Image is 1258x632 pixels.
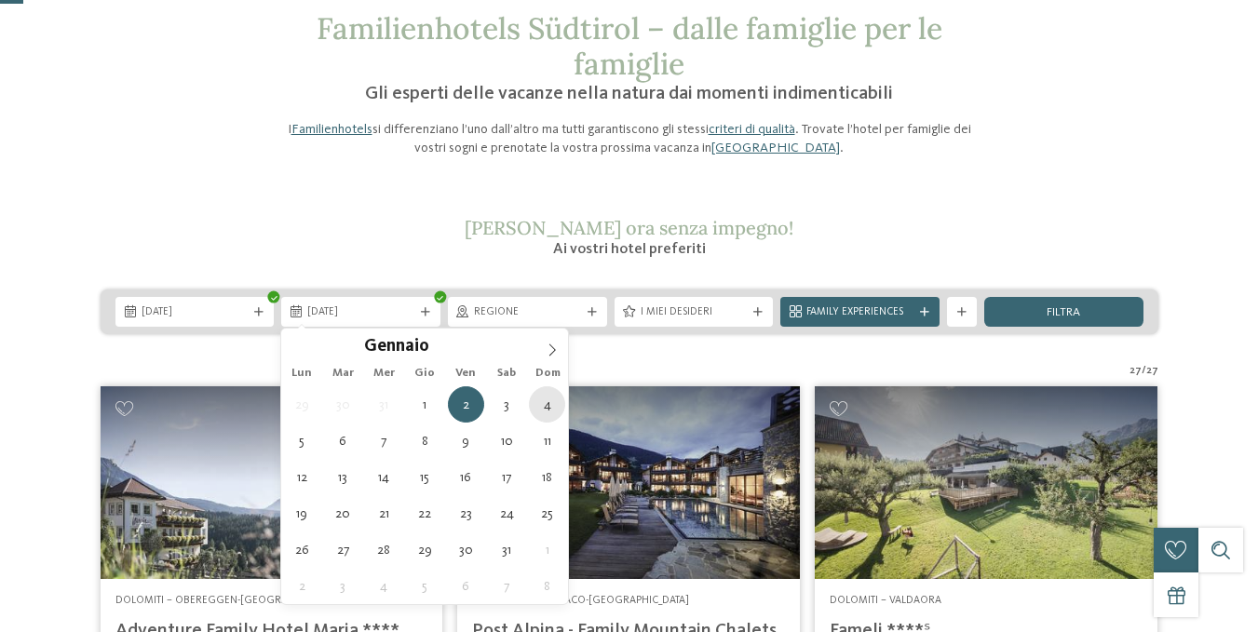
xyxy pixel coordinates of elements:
a: criteri di qualità [709,123,795,136]
span: Gli esperti delle vacanze nella natura dai momenti indimenticabili [365,85,893,103]
span: Dolomiti – Obereggen-[GEOGRAPHIC_DATA] [115,595,341,606]
span: Dicembre 31, 2025 [366,386,402,423]
span: Gennaio 11, 2026 [529,423,565,459]
span: Regione [474,305,581,320]
span: Dicembre 30, 2025 [325,386,361,423]
span: Gennaio 15, 2026 [407,459,443,495]
span: Febbraio 8, 2026 [529,568,565,604]
span: Gennaio 17, 2026 [489,459,525,495]
span: Mar [322,368,363,380]
span: Gennaio 27, 2026 [325,531,361,568]
span: [DATE] [142,305,249,320]
a: Familienhotels [291,123,372,136]
span: Gennaio 21, 2026 [366,495,402,531]
span: Gennaio 19, 2026 [284,495,320,531]
span: Febbraio 7, 2026 [489,568,525,604]
span: Familienhotels Südtirol – dalle famiglie per le famiglie [317,9,942,83]
span: Febbraio 3, 2026 [325,568,361,604]
span: Family Experiences [806,305,913,320]
img: Cercate un hotel per famiglie? Qui troverete solo i migliori! [815,386,1157,579]
span: Gennaio 12, 2026 [284,459,320,495]
span: Febbraio 6, 2026 [448,568,484,604]
span: Gennaio 10, 2026 [489,423,525,459]
span: Febbraio 2, 2026 [284,568,320,604]
span: Gennaio 4, 2026 [529,386,565,423]
span: Gennaio 1, 2026 [407,386,443,423]
span: 27 [1129,364,1142,379]
span: [DATE] [307,305,414,320]
span: Gennaio 26, 2026 [284,531,320,568]
span: Dolomiti – Versciaco-[GEOGRAPHIC_DATA] [472,595,689,606]
span: Gennaio 9, 2026 [448,423,484,459]
span: Gennaio 2, 2026 [448,386,484,423]
span: Gennaio 25, 2026 [529,495,565,531]
span: / [1142,364,1146,379]
span: Ven [445,368,486,380]
a: [GEOGRAPHIC_DATA] [711,141,840,155]
span: I miei desideri [641,305,748,320]
span: Gennaio [364,339,429,356]
img: Adventure Family Hotel Maria **** [101,386,443,579]
span: Febbraio 5, 2026 [407,568,443,604]
span: Lun [281,368,322,380]
span: Dom [527,368,568,380]
span: Gennaio 29, 2026 [407,531,443,568]
span: filtra [1047,307,1080,319]
span: Mer [363,368,404,380]
span: Gennaio 14, 2026 [366,459,402,495]
span: Gennaio 13, 2026 [325,459,361,495]
span: Gennaio 18, 2026 [529,459,565,495]
span: Dicembre 29, 2025 [284,386,320,423]
span: Gennaio 24, 2026 [489,495,525,531]
img: Post Alpina - Family Mountain Chalets ****ˢ [457,386,800,579]
span: Gennaio 7, 2026 [366,423,402,459]
span: Febbraio 4, 2026 [366,568,402,604]
span: Ai vostri hotel preferiti [553,242,706,257]
span: [PERSON_NAME] ora senza impegno! [465,216,793,239]
p: I si differenziano l’uno dall’altro ma tutti garantiscono gli stessi . Trovate l’hotel per famigl... [276,120,983,157]
span: Gennaio 22, 2026 [407,495,443,531]
span: Sab [486,368,527,380]
span: Gio [404,368,445,380]
span: Gennaio 20, 2026 [325,495,361,531]
input: Year [429,336,491,356]
span: Gennaio 28, 2026 [366,531,402,568]
span: Gennaio 30, 2026 [448,531,484,568]
span: Gennaio 8, 2026 [407,423,443,459]
span: Febbraio 1, 2026 [529,531,565,568]
span: Gennaio 31, 2026 [489,531,525,568]
span: Gennaio 23, 2026 [448,495,484,531]
span: Gennaio 5, 2026 [284,423,320,459]
span: Gennaio 6, 2026 [325,423,361,459]
span: Gennaio 16, 2026 [448,459,484,495]
span: 27 [1146,364,1158,379]
span: Gennaio 3, 2026 [489,386,525,423]
span: Dolomiti – Valdaora [830,595,941,606]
